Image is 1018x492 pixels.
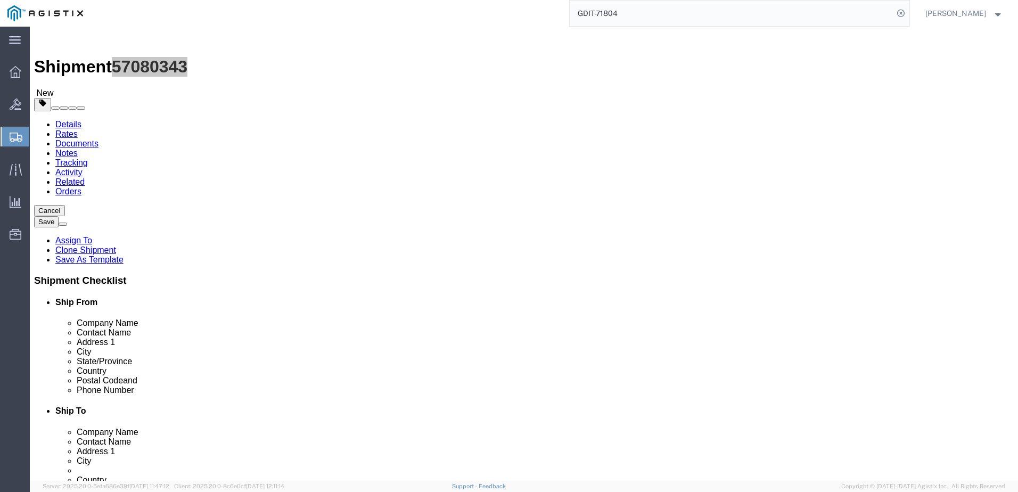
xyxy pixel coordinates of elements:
[841,482,1005,491] span: Copyright © [DATE]-[DATE] Agistix Inc., All Rights Reserved
[30,27,1018,481] iframe: FS Legacy Container
[452,483,479,489] a: Support
[129,483,169,489] span: [DATE] 11:47:12
[479,483,506,489] a: Feedback
[925,7,986,19] span: Dylan Jewell
[246,483,284,489] span: [DATE] 12:11:14
[570,1,893,26] input: Search for shipment number, reference number
[925,7,1004,20] button: [PERSON_NAME]
[43,483,169,489] span: Server: 2025.20.0-5efa686e39f
[7,5,83,21] img: logo
[174,483,284,489] span: Client: 2025.20.0-8c6e0cf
